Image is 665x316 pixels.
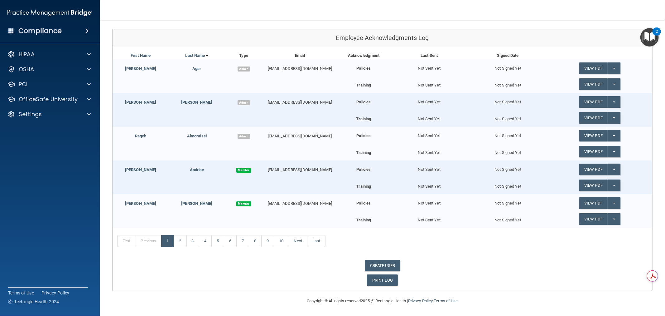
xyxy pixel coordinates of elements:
[356,201,371,205] b: Policies
[390,112,469,123] div: Not Sent Yet
[135,134,147,138] a: Rageh
[199,235,212,247] a: 4
[238,134,250,139] span: Admin
[434,299,458,303] a: Terms of Use
[181,100,212,105] a: [PERSON_NAME]
[263,166,337,174] div: [EMAIL_ADDRESS][DOMAIN_NAME]
[579,180,608,191] a: View PDF
[186,52,209,59] a: Last Name
[19,66,34,73] p: OSHA
[390,127,469,140] div: Not Sent Yet
[7,66,91,73] a: OSHA
[7,96,91,103] a: OfficeSafe University
[656,32,658,40] div: 2
[356,184,371,189] b: Training
[579,96,608,108] a: View PDF
[356,150,371,155] b: Training
[469,160,547,173] div: Not Signed Yet
[469,52,547,59] div: Signed Date
[263,99,337,106] div: [EMAIL_ADDRESS][DOMAIN_NAME]
[224,235,237,247] a: 6
[263,65,337,72] div: [EMAIL_ADDRESS][DOMAIN_NAME]
[390,59,469,72] div: Not Sent Yet
[469,127,547,140] div: Not Signed Yet
[174,235,186,247] a: 2
[390,160,469,173] div: Not Sent Yet
[289,235,307,247] a: Next
[263,200,337,207] div: [EMAIL_ADDRESS][DOMAIN_NAME]
[125,201,156,206] a: [PERSON_NAME]
[579,62,608,74] a: View PDF
[469,112,547,123] div: Not Signed Yet
[307,235,325,247] a: Last
[390,213,469,224] div: Not Sent Yet
[356,133,371,138] b: Policies
[41,290,70,296] a: Privacy Policy
[263,132,337,140] div: [EMAIL_ADDRESS][DOMAIN_NAME]
[579,197,608,209] a: View PDF
[579,78,608,90] a: View PDF
[390,194,469,207] div: Not Sent Yet
[263,52,337,59] div: Email
[236,201,251,206] span: Member
[269,291,496,311] div: Copyright © All rights reserved 2025 @ Rectangle Health | |
[640,28,659,47] button: Open Resource Center, 2 new notifications
[186,235,199,247] a: 3
[356,66,371,71] b: Policies
[390,52,469,59] div: Last Sent
[579,112,608,124] a: View PDF
[337,52,390,59] div: Acknowledgment
[274,235,289,247] a: 10
[8,299,59,305] span: Ⓒ Rectangle Health 2024
[125,167,156,172] a: [PERSON_NAME]
[236,168,251,173] span: Member
[117,235,136,247] a: First
[19,81,27,88] p: PCI
[261,235,274,247] a: 9
[390,180,469,190] div: Not Sent Yet
[19,51,35,58] p: HIPAA
[136,235,162,247] a: Previous
[558,272,658,297] iframe: Drift Widget Chat Controller
[225,52,263,59] div: Type
[181,201,212,206] a: [PERSON_NAME]
[469,194,547,207] div: Not Signed Yet
[8,290,34,296] a: Terms of Use
[365,260,400,271] a: CREATE USER
[19,111,42,118] p: Settings
[390,146,469,156] div: Not Sent Yet
[367,274,398,286] a: PRINT LOG
[390,78,469,89] div: Not Sent Yet
[238,67,250,72] span: Admin
[579,146,608,157] a: View PDF
[7,111,91,118] a: Settings
[469,93,547,106] div: Not Signed Yet
[190,167,204,172] a: Andrise
[187,134,207,138] a: Almoraissi
[469,59,547,72] div: Not Signed Yet
[579,213,608,225] a: View PDF
[469,146,547,156] div: Not Signed Yet
[131,52,151,59] a: First Name
[161,235,174,247] a: 1
[125,66,156,71] a: [PERSON_NAME]
[125,100,156,105] a: [PERSON_NAME]
[356,218,371,222] b: Training
[238,100,250,105] span: Admin
[469,213,547,224] div: Not Signed Yet
[7,7,92,19] img: PMB logo
[236,235,249,247] a: 7
[579,130,608,141] a: View PDF
[192,66,201,71] a: Agar
[356,116,371,121] b: Training
[249,235,262,247] a: 8
[579,164,608,175] a: View PDF
[18,27,62,35] h4: Compliance
[113,29,652,47] div: Employee Acknowledgments Log
[469,180,547,190] div: Not Signed Yet
[19,96,78,103] p: OfficeSafe University
[356,83,371,87] b: Training
[408,299,433,303] a: Privacy Policy
[211,235,224,247] a: 5
[390,93,469,106] div: Not Sent Yet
